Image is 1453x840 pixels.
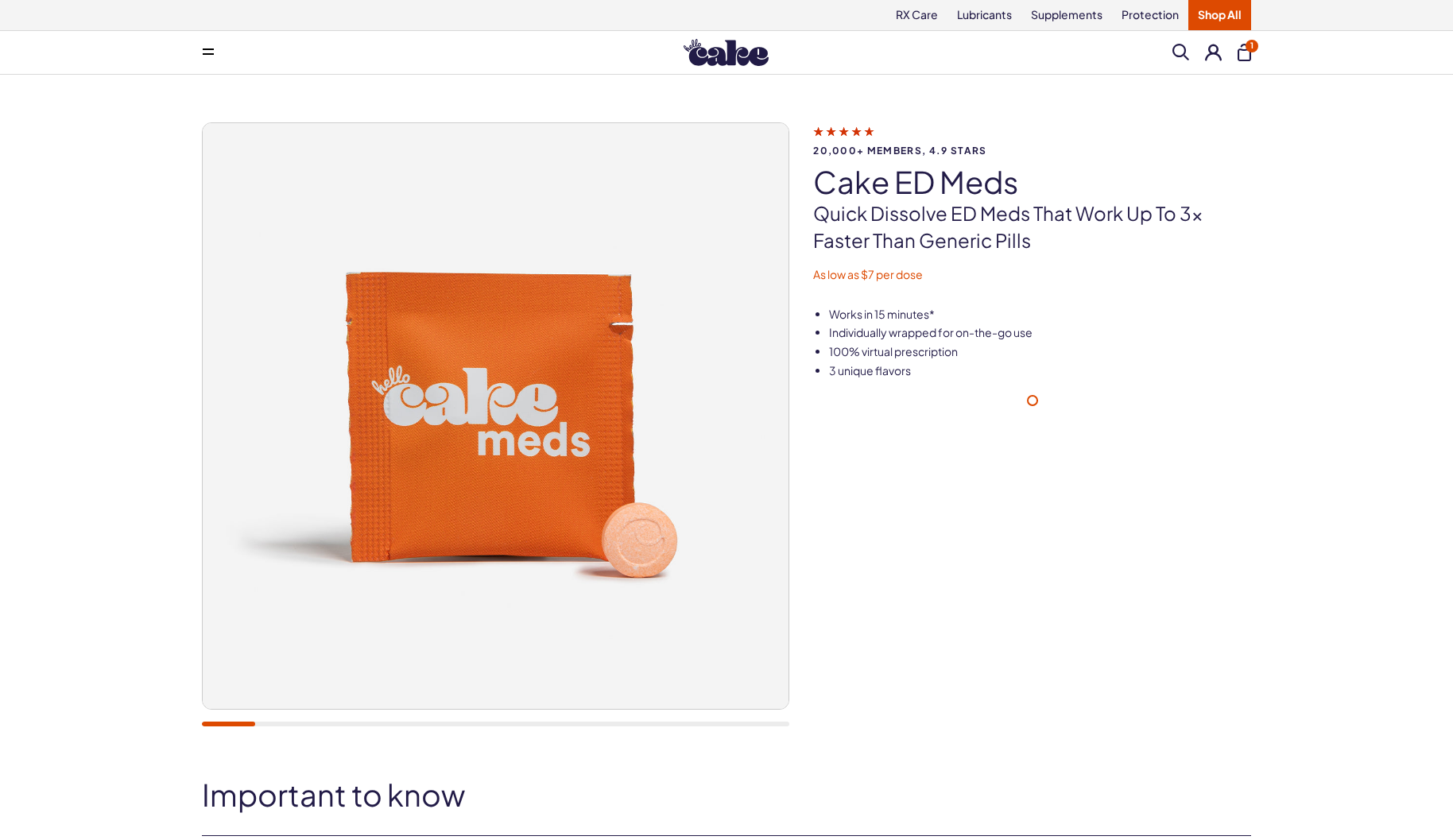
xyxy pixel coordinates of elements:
[829,344,1251,360] li: 100% virtual prescription
[203,123,788,709] img: Cake ED Meds
[829,307,1251,323] li: Works in 15 minutes*
[1238,44,1251,61] button: 1
[813,145,1251,156] span: 20,000+ members, 4.9 stars
[813,200,1251,254] p: Quick dissolve ED Meds that work up to 3x faster than generic pills
[829,363,1251,379] li: 3 unique flavors
[1246,40,1258,52] span: 1
[202,778,1251,811] h2: Important to know
[829,325,1251,341] li: Individually wrapped for on-the-go use
[813,124,1251,156] a: 20,000+ members, 4.9 stars
[813,267,1251,283] p: As low as $7 per dose
[684,39,769,66] img: Hello Cake
[813,165,1251,199] h1: Cake ED Meds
